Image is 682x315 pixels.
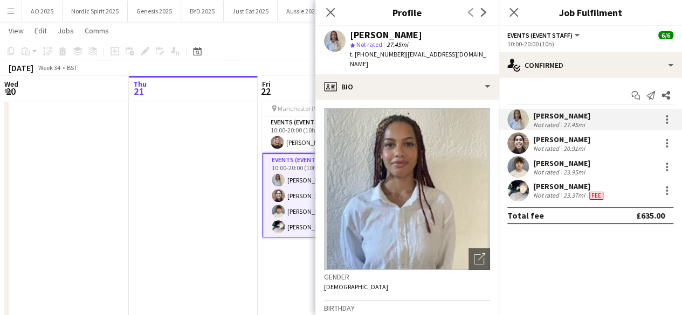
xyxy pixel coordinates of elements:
div: [DATE] [9,62,33,73]
div: Bio [315,74,499,100]
h3: Job Fulfilment [499,5,682,19]
span: Jobs [58,26,74,36]
div: Not rated [533,144,561,152]
app-job-card: 10:00-20:00 (10h)6/6Manchester Pride Manchester Pride3 RolesEvents (Event Manager)1/110:00-20:00 ... [262,79,383,238]
span: Comms [85,26,109,36]
span: Thu [133,79,147,89]
span: Not rated [356,40,382,48]
div: Crew has different fees then in role [587,191,605,200]
span: 21 [132,85,147,97]
span: View [9,26,24,36]
span: 22 [260,85,271,97]
div: 27.45mi [561,121,587,129]
span: Week 34 [36,64,63,72]
div: Not rated [533,191,561,200]
div: Confirmed [499,52,682,78]
button: Nordic Spirit 2025 [63,1,128,22]
a: Edit [30,24,51,38]
button: Events (Event Staff) [507,31,581,39]
span: Manchester Pride [278,104,326,113]
a: View [4,24,28,38]
app-card-role: Events (Event Manager)1/110:00-20:00 (10h)[PERSON_NAME] [262,116,383,153]
button: Genesis 2025 [128,1,181,22]
div: [PERSON_NAME] [533,135,590,144]
div: 23.37mi [561,191,587,200]
span: Wed [4,79,18,89]
div: [PERSON_NAME] [533,181,605,191]
span: Events (Event Staff) [507,31,573,39]
div: BST [67,64,78,72]
div: 20.91mi [561,144,587,152]
div: Total fee [507,210,544,221]
div: £635.00 [636,210,665,221]
div: 10:00-20:00 (10h) [507,40,673,48]
h3: Profile [315,5,499,19]
button: Aussie 2025 [278,1,327,22]
div: [PERSON_NAME] [350,30,422,40]
a: Jobs [53,24,78,38]
button: AO 2025 [22,1,63,22]
button: Just Eat 2025 [224,1,278,22]
app-card-role: Events (Event Staff)4/410:00-20:00 (10h)[PERSON_NAME][PERSON_NAME][PERSON_NAME][PERSON_NAME] [262,153,383,239]
span: Fee [589,192,603,200]
div: Not rated [533,121,561,129]
div: Open photos pop-in [469,248,490,270]
span: 6/6 [658,31,673,39]
div: [PERSON_NAME] [533,111,590,121]
h3: Gender [324,272,490,282]
a: Comms [80,24,113,38]
div: [PERSON_NAME] [533,158,590,168]
span: 20 [3,85,18,97]
div: Not rated [533,168,561,176]
span: 27.45mi [384,40,410,48]
button: BYD 2025 [181,1,224,22]
div: 23.95mi [561,168,587,176]
h3: Birthday [324,303,490,313]
span: Edit [35,26,47,36]
span: | [EMAIL_ADDRESS][DOMAIN_NAME] [350,50,486,68]
span: t. [PHONE_NUMBER] [350,50,406,58]
span: [DEMOGRAPHIC_DATA] [324,283,388,291]
img: Crew avatar or photo [324,108,490,270]
span: Fri [262,79,271,89]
